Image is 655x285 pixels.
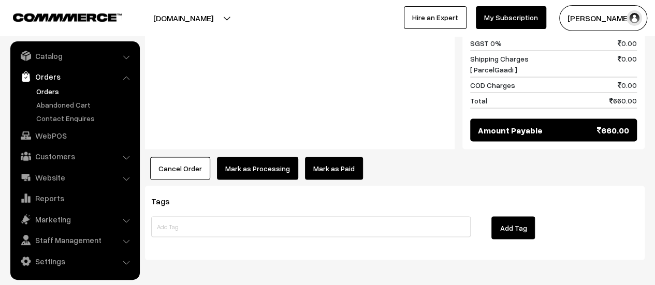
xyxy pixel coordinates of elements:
[305,157,363,179] a: Mark as Paid
[117,5,250,31] button: [DOMAIN_NAME]
[478,124,543,136] span: Amount Payable
[217,157,298,179] button: Mark as Processing
[13,168,136,187] a: Website
[13,231,136,249] a: Staff Management
[627,10,642,26] img: user
[618,53,637,74] span: 0.00
[618,37,637,48] span: 0.00
[470,37,502,48] span: SGST 0%
[470,79,515,90] span: COD Charges
[609,95,637,106] span: 660.00
[13,147,136,166] a: Customers
[13,189,136,207] a: Reports
[13,10,104,23] a: COMMMERCE
[559,5,647,31] button: [PERSON_NAME]
[13,126,136,145] a: WebPOS
[13,67,136,86] a: Orders
[476,6,546,29] a: My Subscription
[13,252,136,271] a: Settings
[13,210,136,229] a: Marketing
[151,216,471,237] input: Add Tag
[404,6,467,29] a: Hire an Expert
[597,124,629,136] span: 660.00
[150,157,210,179] button: Cancel Order
[491,216,535,239] button: Add Tag
[618,79,637,90] span: 0.00
[470,95,487,106] span: Total
[34,113,136,124] a: Contact Enquires
[470,53,529,74] span: Shipping Charges [ ParcelGaadi ]
[34,99,136,110] a: Abandoned Cart
[13,47,136,65] a: Catalog
[34,86,136,97] a: Orders
[151,196,182,206] span: Tags
[13,13,122,21] img: COMMMERCE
